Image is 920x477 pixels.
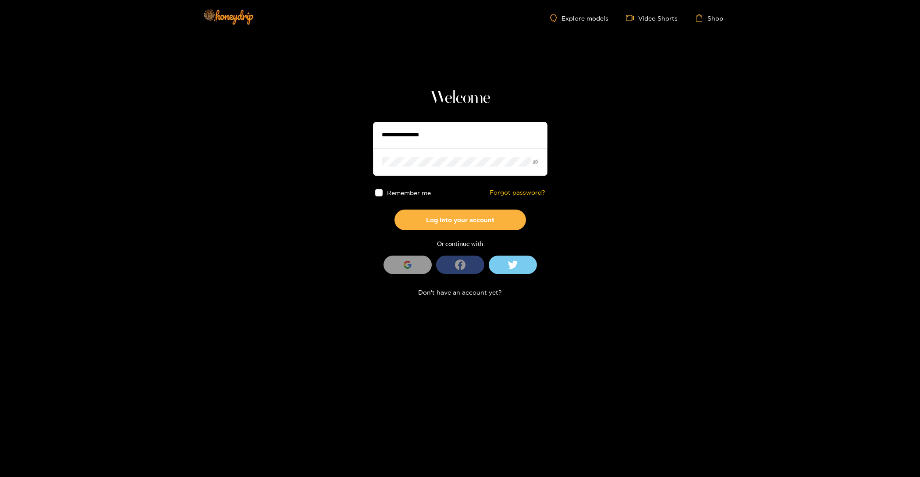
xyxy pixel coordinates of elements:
div: Don't have an account yet? [373,287,547,297]
span: eye-invisible [533,159,538,165]
a: Explore models [550,14,608,22]
a: Forgot password? [490,189,545,196]
span: Remember me [387,189,430,196]
div: Or continue with [373,239,547,249]
span: video-camera [626,14,638,22]
button: Log into your account [394,210,526,230]
h1: Welcome [373,88,547,109]
a: Shop [695,14,723,22]
a: Video Shorts [626,14,678,22]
